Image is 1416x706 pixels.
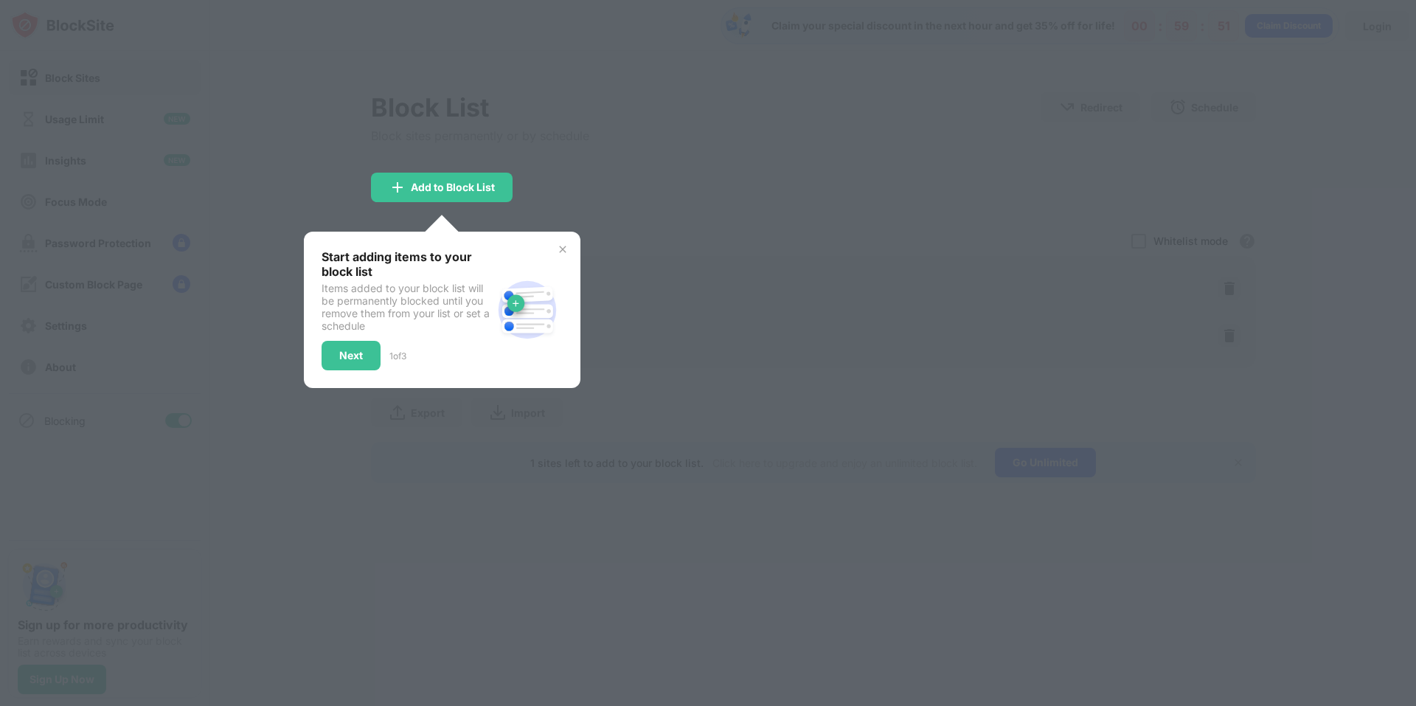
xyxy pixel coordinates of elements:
div: 1 of 3 [389,350,406,361]
div: Next [339,350,363,361]
div: Items added to your block list will be permanently blocked until you remove them from your list o... [322,282,492,332]
img: x-button.svg [557,243,569,255]
div: Start adding items to your block list [322,249,492,279]
img: block-site.svg [492,274,563,345]
div: Add to Block List [411,181,495,193]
